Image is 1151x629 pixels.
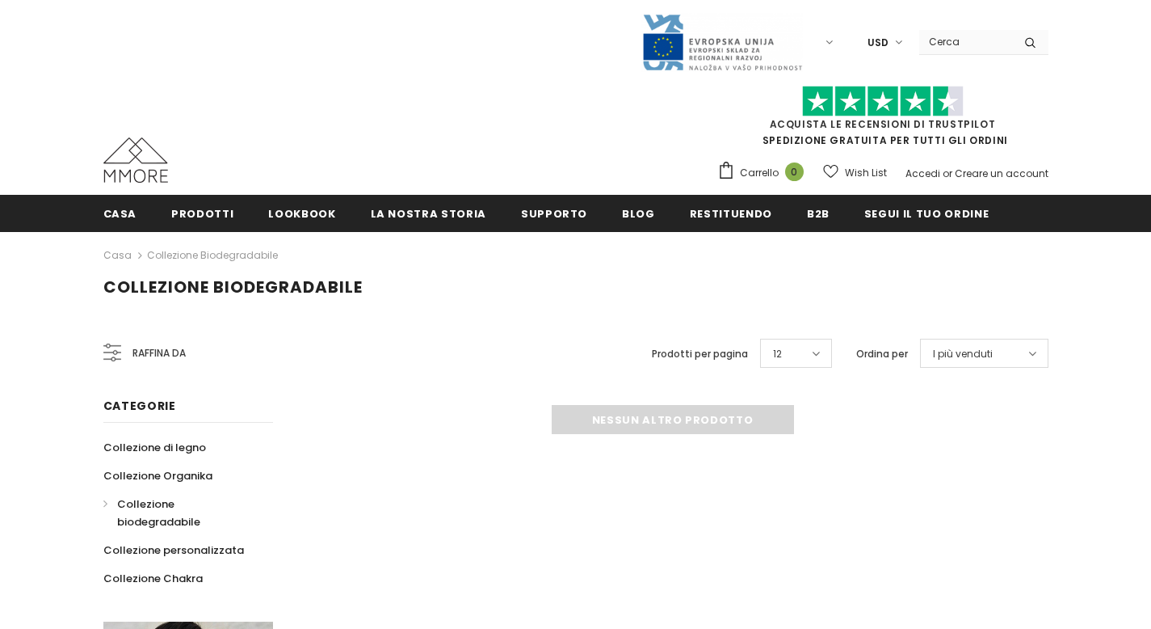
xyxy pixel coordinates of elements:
a: supporto [521,195,587,231]
a: La nostra storia [371,195,486,231]
span: Collezione biodegradabile [117,496,200,530]
a: B2B [807,195,830,231]
a: Collezione biodegradabile [103,490,255,536]
span: B2B [807,206,830,222]
a: Acquista le recensioni di TrustPilot [770,117,996,131]
a: Collezione Chakra [103,564,203,593]
span: Collezione Chakra [103,571,203,586]
a: Wish List [823,158,887,187]
a: Javni Razpis [641,35,803,49]
a: Carrello 0 [717,161,812,185]
span: 0 [785,163,804,181]
a: Collezione Organika [103,462,212,490]
span: I più venduti [933,346,993,362]
span: USD [867,35,888,51]
span: Prodotti [171,206,233,222]
a: Casa [103,195,137,231]
a: Collezione biodegradabile [147,248,278,262]
a: Creare un account [955,167,1048,180]
input: Search Site [919,30,1012,53]
label: Ordina per [856,346,908,362]
span: Collezione di legno [103,440,206,455]
span: Lookbook [268,206,335,222]
img: Casi MMORE [103,137,168,183]
span: Restituendo [690,206,772,222]
span: Collezione biodegradabile [103,276,363,298]
span: SPEDIZIONE GRATUITA PER TUTTI GLI ORDINI [717,93,1048,147]
span: Categorie [103,398,176,414]
span: 12 [773,346,782,362]
a: Collezione personalizzata [103,536,244,564]
span: Collezione personalizzata [103,542,244,558]
a: Prodotti [171,195,233,231]
span: supporto [521,206,587,222]
span: Blog [622,206,655,222]
img: Javni Razpis [641,13,803,72]
span: Carrello [740,165,779,181]
span: Casa [103,206,137,222]
img: Fidati di Pilot Stars [802,86,964,117]
span: Wish List [845,165,887,181]
a: Accedi [905,167,940,180]
a: Collezione di legno [103,433,206,462]
span: Collezione Organika [103,468,212,483]
span: Raffina da [132,344,186,362]
span: or [943,167,952,180]
a: Lookbook [268,195,335,231]
label: Prodotti per pagina [652,346,748,362]
a: Restituendo [690,195,772,231]
span: Segui il tuo ordine [864,206,989,222]
a: Segui il tuo ordine [864,195,989,231]
span: La nostra storia [371,206,486,222]
a: Blog [622,195,655,231]
a: Casa [103,246,132,265]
